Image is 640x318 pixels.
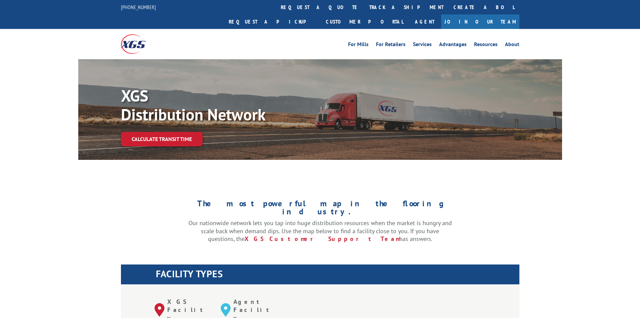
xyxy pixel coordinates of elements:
a: Services [413,42,432,49]
a: For Retailers [376,42,406,49]
a: For Mills [348,42,369,49]
a: Request a pickup [224,14,321,29]
a: Advantages [439,42,467,49]
a: Customer Portal [321,14,408,29]
a: Resources [474,42,498,49]
a: [PHONE_NUMBER] [121,4,156,10]
a: XGS Customer Support Team [245,235,399,243]
h1: FACILITY TYPES [156,269,519,282]
a: Agent [408,14,441,29]
a: Calculate transit time [121,132,203,146]
p: Our nationwide network lets you tap into huge distribution resources when the market is hungry an... [188,219,452,243]
p: XGS Distribution Network [121,86,323,124]
a: Join Our Team [441,14,519,29]
h1: The most powerful map in the flooring industry. [188,200,452,219]
a: About [505,42,519,49]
